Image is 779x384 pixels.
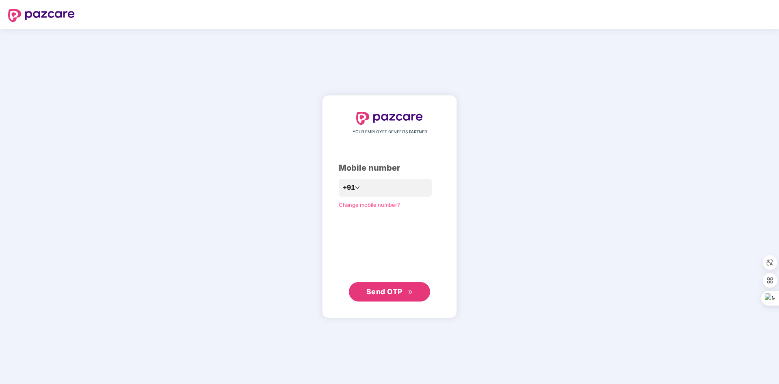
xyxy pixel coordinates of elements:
[349,282,430,302] button: Send OTPdouble-right
[343,182,355,193] span: +91
[8,9,75,22] img: logo
[366,287,402,296] span: Send OTP
[355,185,360,190] span: down
[339,202,400,208] a: Change mobile number?
[356,112,423,125] img: logo
[408,290,413,295] span: double-right
[339,162,440,174] div: Mobile number
[353,129,427,135] span: YOUR EMPLOYEE BENEFITS PARTNER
